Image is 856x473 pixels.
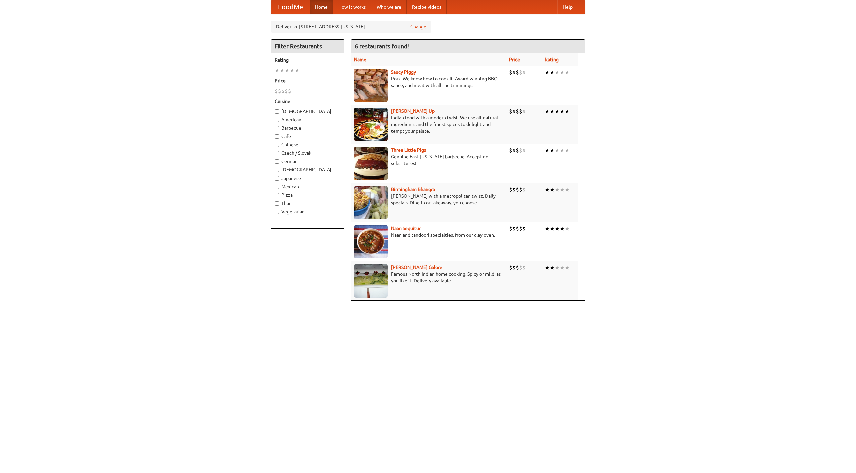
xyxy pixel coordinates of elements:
[509,69,512,76] li: $
[509,108,512,115] li: $
[275,126,279,130] input: Barbecue
[354,186,388,219] img: bhangra.jpg
[555,264,560,271] li: ★
[275,98,341,105] h5: Cuisine
[550,108,555,115] li: ★
[285,87,288,95] li: $
[519,147,522,154] li: $
[522,147,526,154] li: $
[565,108,570,115] li: ★
[391,69,416,75] b: Saucy Piggy
[275,118,279,122] input: American
[271,0,310,14] a: FoodMe
[550,264,555,271] li: ★
[275,67,280,74] li: ★
[391,226,421,231] a: Naan Sequitur
[512,147,516,154] li: $
[371,0,407,14] a: Who we are
[275,141,341,148] label: Chinese
[354,193,504,206] p: [PERSON_NAME] with a metropolitan twist. Daily specials. Dine-in or takeaway, you choose.
[354,114,504,134] p: Indian food with a modern twist. We use all-natural ingredients and the finest spices to delight ...
[354,147,388,180] img: littlepigs.jpg
[565,225,570,232] li: ★
[509,147,512,154] li: $
[545,69,550,76] li: ★
[275,116,341,123] label: American
[516,69,519,76] li: $
[512,264,516,271] li: $
[522,108,526,115] li: $
[275,166,341,173] label: [DEMOGRAPHIC_DATA]
[288,87,291,95] li: $
[275,77,341,84] h5: Price
[354,75,504,89] p: Pork. We know how to cook it. Award-winning BBQ sauce, and meat with all the trimmings.
[275,109,279,114] input: [DEMOGRAPHIC_DATA]
[509,186,512,193] li: $
[555,225,560,232] li: ★
[275,151,279,155] input: Czech / Slovak
[281,87,285,95] li: $
[275,193,279,197] input: Pizza
[271,21,431,33] div: Deliver to: [STREET_ADDRESS][US_STATE]
[545,264,550,271] li: ★
[512,225,516,232] li: $
[391,187,435,192] a: Birmingham Bhangra
[275,200,341,207] label: Thai
[354,271,504,284] p: Famous North Indian home cooking. Spicy or mild, as you like it. Delivery available.
[280,67,285,74] li: ★
[522,186,526,193] li: $
[516,147,519,154] li: $
[516,264,519,271] li: $
[550,186,555,193] li: ★
[275,56,341,63] h5: Rating
[407,0,447,14] a: Recipe videos
[560,147,565,154] li: ★
[275,192,341,198] label: Pizza
[545,186,550,193] li: ★
[354,57,366,62] a: Name
[522,69,526,76] li: $
[512,69,516,76] li: $
[509,57,520,62] a: Price
[545,57,559,62] a: Rating
[275,176,279,181] input: Japanese
[275,168,279,172] input: [DEMOGRAPHIC_DATA]
[354,153,504,167] p: Genuine East [US_STATE] barbecue. Accept no substitutes!
[519,69,522,76] li: $
[354,264,388,298] img: currygalore.jpg
[522,264,526,271] li: $
[310,0,333,14] a: Home
[519,225,522,232] li: $
[275,201,279,206] input: Thai
[333,0,371,14] a: How it works
[550,147,555,154] li: ★
[355,43,409,49] ng-pluralize: 6 restaurants found!
[560,108,565,115] li: ★
[565,186,570,193] li: ★
[565,264,570,271] li: ★
[557,0,578,14] a: Help
[275,108,341,115] label: [DEMOGRAPHIC_DATA]
[391,108,435,114] b: [PERSON_NAME] Up
[555,186,560,193] li: ★
[509,225,512,232] li: $
[391,265,442,270] b: [PERSON_NAME] Galore
[522,225,526,232] li: $
[560,186,565,193] li: ★
[275,159,279,164] input: German
[278,87,281,95] li: $
[550,69,555,76] li: ★
[275,125,341,131] label: Barbecue
[290,67,295,74] li: ★
[560,69,565,76] li: ★
[275,134,279,139] input: Cafe
[275,175,341,182] label: Japanese
[555,108,560,115] li: ★
[550,225,555,232] li: ★
[391,147,426,153] a: Three Little Pigs
[509,264,512,271] li: $
[512,108,516,115] li: $
[519,264,522,271] li: $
